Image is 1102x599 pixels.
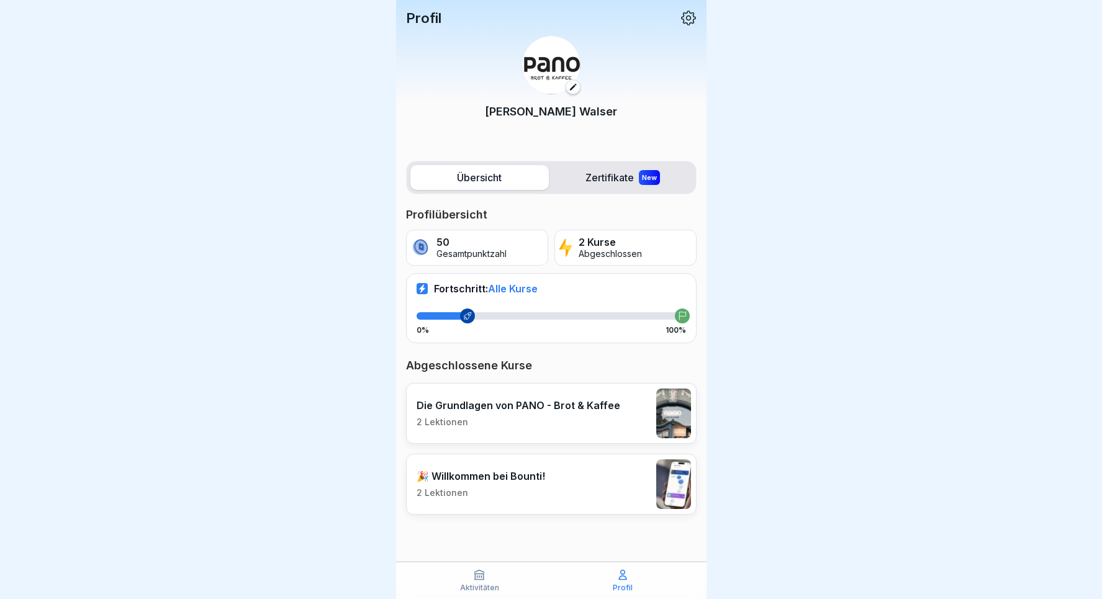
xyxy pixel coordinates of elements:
p: Fortschritt: [434,282,538,295]
p: Profil [613,583,633,592]
span: Alle Kurse [488,282,538,295]
div: New [639,170,660,185]
p: Abgeschlossen [579,249,642,259]
label: Übersicht [410,165,549,190]
img: coin.svg [410,237,431,258]
p: 100% [666,326,686,335]
p: 50 [436,236,507,248]
p: [PERSON_NAME] Walser [485,103,617,120]
p: Gesamtpunktzahl [436,249,507,259]
img: b4eu0mai1tdt6ksd7nlke1so.png [656,459,691,509]
p: 0% [417,326,429,335]
a: 🎉 Willkommen bei Bounti!2 Lektionen [406,454,697,515]
p: 2 Lektionen [417,487,545,498]
p: 🎉 Willkommen bei Bounti! [417,470,545,482]
a: Die Grundlagen von PANO - Brot & Kaffee2 Lektionen [406,383,697,444]
p: Abgeschlossene Kurse [406,358,697,373]
p: Profilübersicht [406,207,697,222]
img: i5ku8huejusdnph52mw20wcr.png [656,389,691,438]
img: q0tdcyz4cnbpruuhw9f2wkwh.png [522,36,580,94]
p: 2 Lektionen [417,417,620,428]
label: Zertifikate [554,165,692,190]
p: Profil [406,10,441,26]
p: Die Grundlagen von PANO - Brot & Kaffee [417,399,620,412]
p: 2 Kurse [579,236,642,248]
img: lightning.svg [559,237,573,258]
p: Aktivitäten [460,583,499,592]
